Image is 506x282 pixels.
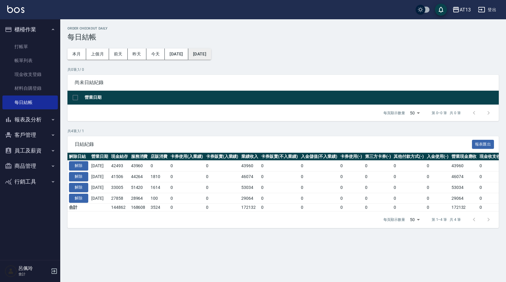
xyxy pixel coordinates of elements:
td: 合計 [67,204,90,211]
td: 0 [299,171,339,182]
td: [DATE] [90,182,110,193]
td: 29064 [450,193,478,204]
button: 行銷工具 [2,174,58,190]
h3: 每日結帳 [67,33,499,41]
td: 0 [299,161,339,171]
p: 會計 [18,271,49,277]
a: 現金收支登錄 [2,67,58,81]
button: 前天 [109,49,128,60]
td: 0 [425,182,450,193]
a: 帳單列表 [2,54,58,67]
h2: Order checkout daily [67,27,499,30]
td: 1614 [149,182,169,193]
td: 33005 [110,182,130,193]
td: [DATE] [90,171,110,182]
th: 卡券販賣(入業績) [205,153,240,161]
td: 46074 [450,171,478,182]
th: 店販消費 [149,153,169,161]
button: 客戶管理 [2,127,58,143]
td: 51420 [130,182,149,193]
td: 100 [149,193,169,204]
td: 43960 [450,161,478,171]
td: 0 [364,171,392,182]
a: 報表匯出 [472,141,494,147]
th: 卡券販賣(不入業績) [260,153,299,161]
span: 日結紀錄 [75,141,472,147]
img: Person [5,265,17,277]
td: 0 [205,171,240,182]
td: 172132 [240,204,260,211]
td: 168608 [130,204,149,211]
a: 材料自購登錄 [2,81,58,95]
button: 解除 [69,172,88,181]
td: 0 [339,204,364,211]
td: 44264 [130,171,149,182]
td: 3524 [149,204,169,211]
div: 50 [408,105,422,121]
button: 櫃檯作業 [2,22,58,37]
th: 卡券使用(入業績) [169,153,205,161]
td: 0 [339,161,364,171]
td: 53034 [450,182,478,193]
td: 0 [392,171,425,182]
td: 0 [339,171,364,182]
p: 第 0–0 筆 共 0 筆 [432,110,461,116]
td: 0 [364,193,392,204]
td: 0 [169,204,205,211]
p: 共 0 筆, 1 / 0 [67,67,499,72]
th: 卡券使用(-) [339,153,364,161]
th: 服務消費 [130,153,149,161]
td: 28964 [130,193,149,204]
button: save [435,4,447,16]
td: 0 [425,204,450,211]
td: 0 [425,171,450,182]
td: 0 [169,182,205,193]
th: 營業現金應收 [450,153,478,161]
th: 現金結存 [110,153,130,161]
img: Logo [7,5,24,13]
td: 172132 [450,204,478,211]
td: 0 [169,161,205,171]
button: 解除 [69,183,88,192]
td: [DATE] [90,161,110,171]
td: 0 [364,204,392,211]
th: 第三方卡券(-) [364,153,392,161]
h5: 呂佩玲 [18,265,49,271]
td: 43960 [240,161,260,171]
td: 0 [364,182,392,193]
p: 第 1–4 筆 共 4 筆 [432,217,461,222]
button: 今天 [146,49,165,60]
td: 41506 [110,171,130,182]
th: 入金儲值(不入業績) [299,153,339,161]
td: 0 [169,171,205,182]
th: 業績收入 [240,153,260,161]
td: 0 [260,193,299,204]
td: 144862 [110,204,130,211]
a: 打帳單 [2,40,58,54]
div: 50 [408,211,422,228]
button: 上個月 [86,49,109,60]
td: 0 [169,193,205,204]
button: 報表及分析 [2,112,58,127]
p: 每頁顯示數量 [383,110,405,116]
td: 0 [364,161,392,171]
td: 0 [260,204,299,211]
button: [DATE] [165,49,188,60]
td: 0 [392,161,425,171]
td: 0 [205,161,240,171]
td: 0 [205,182,240,193]
th: 其他付款方式(-) [392,153,425,161]
td: 0 [205,193,240,204]
th: 營業日期 [90,153,110,161]
th: 解除日結 [67,153,90,161]
td: 1810 [149,171,169,182]
span: 尚未日結紀錄 [75,80,492,86]
td: 0 [392,204,425,211]
button: 昨天 [128,49,146,60]
td: 0 [425,193,450,204]
td: 53034 [240,182,260,193]
button: 員工及薪資 [2,143,58,158]
th: 營業日期 [83,91,499,105]
td: 0 [260,161,299,171]
button: 解除 [69,194,88,203]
